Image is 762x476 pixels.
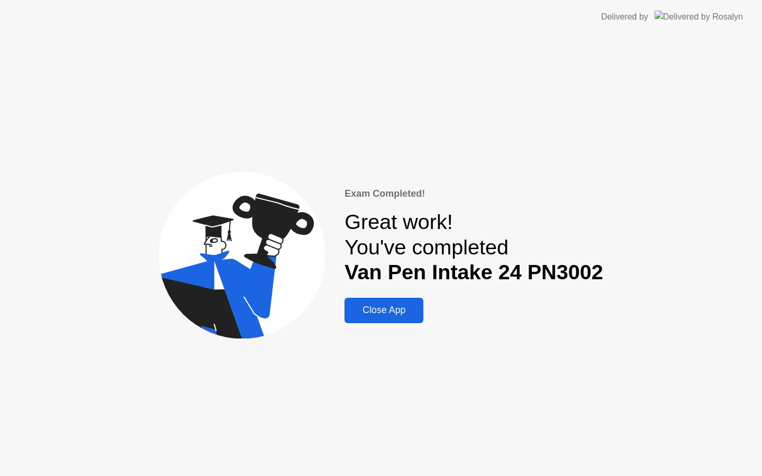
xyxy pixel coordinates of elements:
div: Exam Completed! [344,187,603,201]
b: Van Pen Intake 24 PN3002 [344,260,603,283]
div: Delivered by [601,11,648,23]
button: Close App [344,298,423,323]
div: Great work! You've completed [344,209,603,285]
img: Delivered by Rosalyn [655,11,743,23]
div: Close App [348,305,420,316]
